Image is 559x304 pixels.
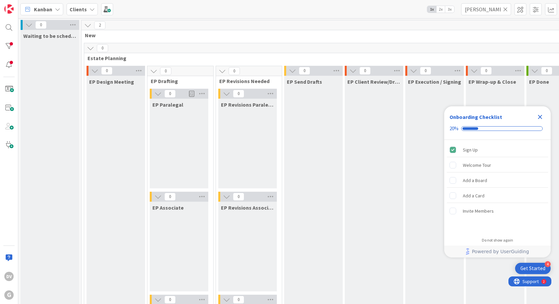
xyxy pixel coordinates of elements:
[287,78,322,85] span: EP Send Drafts
[94,21,105,29] span: 2
[445,6,454,13] span: 3x
[461,3,511,15] input: Quick Filter...
[23,33,77,39] span: Waiting to be scheduled
[35,3,36,8] div: 2
[420,67,431,75] span: 0
[447,143,548,157] div: Sign Up is complete.
[447,158,548,172] div: Welcome Tour is incomplete.
[347,78,401,85] span: EP Client Review/Draft Review Meeting
[463,207,494,215] div: Invite Members
[152,204,184,211] span: EP Associate
[408,78,461,85] span: EP Execution / Signing
[450,113,502,121] div: Onboarding Checklist
[448,246,547,257] a: Powered by UserGuiding
[450,126,459,132] div: 20%
[299,67,310,75] span: 0
[97,44,108,52] span: 0
[468,78,516,85] span: EP Wrap-up & Close
[482,238,513,243] div: Do not show again
[35,21,47,29] span: 0
[34,5,52,13] span: Kanban
[160,67,171,75] span: 0
[444,246,551,257] div: Footer
[427,6,436,13] span: 1x
[229,67,240,75] span: 0
[436,6,445,13] span: 2x
[545,261,551,267] div: 4
[447,173,548,188] div: Add a Board is incomplete.
[450,126,545,132] div: Checklist progress: 20%
[447,204,548,218] div: Invite Members is incomplete.
[520,265,545,272] div: Get Started
[480,67,492,75] span: 0
[541,67,552,75] span: 0
[444,106,551,257] div: Checklist Container
[4,4,14,14] img: Visit kanbanzone.com
[70,6,87,13] b: Clients
[233,90,244,98] span: 0
[515,263,551,274] div: Open Get Started checklist, remaining modules: 4
[535,112,545,122] div: Close Checklist
[463,176,487,184] div: Add a Board
[444,140,551,233] div: Checklist items
[14,1,30,9] span: Support
[221,101,274,108] span: EP Revisions Paralegal
[233,296,244,304] span: 0
[463,192,484,200] div: Add a Card
[89,78,134,85] span: EP Design Meeting
[219,78,274,84] span: EP Revisions Needed
[164,90,176,98] span: 0
[4,290,14,300] div: G
[463,146,478,154] div: Sign Up
[359,67,371,75] span: 0
[463,161,491,169] div: Welcome Tour
[151,78,205,84] span: EP Drafting
[221,204,274,211] span: EP Revisions Associate
[164,296,176,304] span: 0
[4,272,14,281] div: DV
[233,193,244,201] span: 0
[101,67,112,75] span: 0
[164,193,176,201] span: 0
[152,101,183,108] span: EP Paralegal
[472,248,529,255] span: Powered by UserGuiding
[447,188,548,203] div: Add a Card is incomplete.
[529,78,549,85] span: EP Done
